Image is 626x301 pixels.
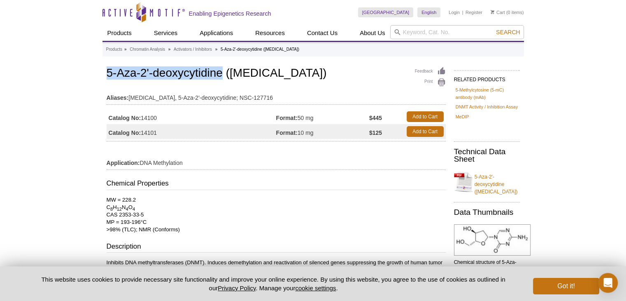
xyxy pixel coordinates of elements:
a: [GEOGRAPHIC_DATA] [358,7,414,17]
h2: Data Thumbnails [454,209,520,216]
a: Resources [250,25,290,41]
a: About Us [355,25,390,41]
a: Print [415,78,446,87]
h2: Enabling Epigenetics Research [189,10,271,17]
a: MeDIP [456,113,469,120]
strong: $125 [369,129,382,136]
h2: RELATED PRODUCTS [454,70,520,85]
a: Applications [195,25,238,41]
strong: Format: [276,129,298,136]
li: » [215,47,218,52]
sub: 4 [133,207,135,212]
strong: $445 [369,114,382,122]
a: Add to Cart [407,126,444,137]
a: Add to Cart [407,111,444,122]
a: Login [449,9,460,15]
td: 50 mg [276,109,369,124]
a: Feedback [415,67,446,76]
img: Your Cart [491,10,494,14]
li: » [124,47,127,52]
a: DNMT Activity / Inhibition Assay [456,103,518,111]
strong: Application: [107,159,140,167]
li: 5-Aza-2'-deoxycytidine ([MEDICAL_DATA]) [221,47,299,52]
input: Keyword, Cat. No. [390,25,524,39]
h3: Chemical Properties [107,179,446,190]
td: [MEDICAL_DATA], 5-Aza-2'-deoxycytidine; NSC-127716 [107,89,446,102]
strong: Aliases: [107,94,129,101]
sub: 4 [126,207,128,212]
a: Chromatin Analysis [130,46,165,53]
td: DNA Methylation [107,154,446,167]
h3: Description [107,242,446,253]
a: Contact Us [302,25,342,41]
sub: 12 [117,207,122,212]
p: This website uses cookies to provide necessary site functionality and improve your online experie... [27,275,520,292]
a: Privacy Policy [218,285,256,292]
strong: Catalog No: [109,114,141,122]
div: Open Intercom Messenger [598,273,618,293]
li: | [462,7,463,17]
span: Search [496,29,520,35]
a: Cart [491,9,505,15]
button: Search [493,28,522,36]
a: 5-Methylcytosine (5-mC) antibody (mAb) [456,86,518,101]
li: (0 items) [491,7,524,17]
a: Services [149,25,183,41]
p: Inhibits DNA methyltransferases (DNMT). Induces demethylation and reactivation of silenced genes ... [107,259,446,289]
strong: Format: [276,114,298,122]
a: Products [102,25,137,41]
button: cookie settings [295,285,336,292]
sub: 8 [110,207,113,212]
li: » [168,47,171,52]
a: Products [106,46,122,53]
img: Chemical structure of 5-Aza-2’-deoxycytidine (Decitabine). [454,224,531,256]
p: Chemical structure of 5-Aza-2’-deoxycytidine ([MEDICAL_DATA]). (Click image to enlarge.) [454,259,520,288]
a: 5-Aza-2'-deoxycytidine ([MEDICAL_DATA]) [454,168,520,195]
button: Got it! [533,278,599,294]
a: English [417,7,440,17]
strong: Catalog No: [109,129,141,136]
a: Activators / Inhibitors [174,46,212,53]
td: 14100 [107,109,276,124]
h1: 5-Aza-2'-deoxycytidine ([MEDICAL_DATA]) [107,67,446,81]
h2: Technical Data Sheet [454,148,520,163]
a: Register [465,9,482,15]
p: MW = 228.2 C H N O CAS 2353-33-5 MP = 193-196°C >98% (TLC); NMR (Conforms) [107,196,446,233]
td: 14101 [107,124,276,139]
td: 10 mg [276,124,369,139]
